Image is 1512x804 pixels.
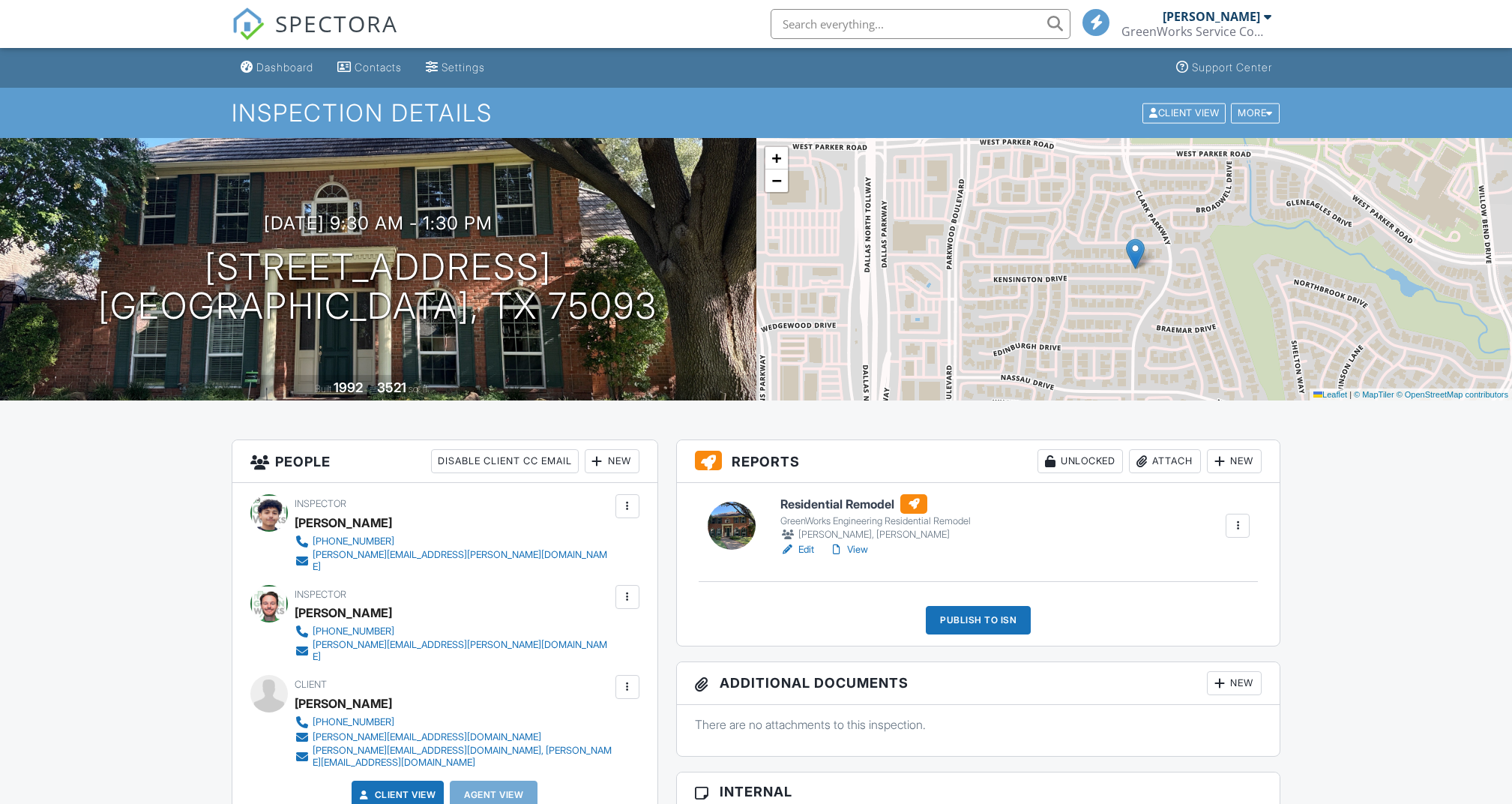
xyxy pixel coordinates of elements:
a: Client View [1141,106,1229,118]
a: [PHONE_NUMBER] [295,715,612,730]
div: Attach [1129,449,1201,473]
span: | [1349,390,1352,399]
a: © MapTiler [1354,390,1394,399]
a: [PERSON_NAME][EMAIL_ADDRESS][DOMAIN_NAME], [PERSON_NAME][EMAIL_ADDRESS][DOMAIN_NAME] [295,745,612,769]
span: SPECTORA [275,7,398,39]
h3: Reports [677,440,1280,483]
span: − [771,171,781,190]
a: Residential Remodel GreenWorks Engineering Residential Remodel [PERSON_NAME], [PERSON_NAME] [780,494,971,542]
div: [PHONE_NUMBER] [313,716,394,728]
span: sq. ft. [409,383,430,394]
a: [PHONE_NUMBER] [295,624,612,639]
a: Client View [357,787,436,802]
div: [PERSON_NAME] [1163,9,1260,24]
div: [PERSON_NAME][EMAIL_ADDRESS][DOMAIN_NAME], [PERSON_NAME][EMAIL_ADDRESS][DOMAIN_NAME] [313,745,612,769]
div: New [1207,671,1262,695]
a: Zoom out [765,169,788,192]
div: Support Center [1192,61,1272,73]
div: New [585,449,639,473]
span: Client [295,679,327,690]
span: Built [315,383,331,394]
a: Leaflet [1313,390,1347,399]
img: The Best Home Inspection Software - Spectora [232,7,265,40]
a: [PERSON_NAME][EMAIL_ADDRESS][DOMAIN_NAME] [295,730,612,745]
div: More [1231,103,1280,123]
div: New [1207,449,1262,473]
div: [PERSON_NAME][EMAIL_ADDRESS][PERSON_NAME][DOMAIN_NAME] [313,549,612,573]
div: GreenWorks Service Company [1121,24,1271,39]
a: Dashboard [235,54,319,82]
img: Marker [1126,238,1145,269]
span: + [771,148,781,167]
h3: Additional Documents [677,662,1280,705]
a: [PERSON_NAME][EMAIL_ADDRESS][PERSON_NAME][DOMAIN_NAME] [295,639,612,663]
a: © OpenStreetMap contributors [1397,390,1508,399]
a: Zoom in [765,147,788,169]
div: Publish to ISN [926,606,1031,634]
div: [PERSON_NAME] [295,692,392,715]
span: Inspector [295,498,346,509]
a: [PHONE_NUMBER] [295,534,612,549]
div: Disable Client CC Email [431,449,579,473]
input: Search everything... [771,9,1070,39]
a: Settings [420,54,491,82]
p: There are no attachments to this inspection. [695,716,1262,733]
div: Dashboard [256,61,313,73]
a: View [829,542,868,557]
div: [PERSON_NAME][EMAIL_ADDRESS][PERSON_NAME][DOMAIN_NAME] [313,639,612,663]
a: Support Center [1170,54,1278,82]
a: SPECTORA [232,20,398,52]
h6: Residential Remodel [780,494,971,514]
a: Contacts [331,54,408,82]
div: Unlocked [1037,449,1123,473]
h1: [STREET_ADDRESS] [GEOGRAPHIC_DATA], TX 75093 [98,247,657,327]
div: GreenWorks Engineering Residential Remodel [780,515,971,527]
div: [PERSON_NAME] [295,601,392,624]
div: 3521 [377,379,406,395]
div: Client View [1142,103,1226,123]
div: [PERSON_NAME], [PERSON_NAME] [780,527,971,542]
div: 1992 [334,379,363,395]
span: Inspector [295,589,346,600]
div: [PHONE_NUMBER] [313,535,394,547]
div: Settings [442,61,485,73]
div: [PERSON_NAME] [295,511,392,534]
h1: Inspection Details [232,100,1281,126]
a: Edit [780,542,814,557]
div: [PHONE_NUMBER] [313,625,394,637]
div: [PERSON_NAME][EMAIL_ADDRESS][DOMAIN_NAME] [313,731,541,743]
h3: [DATE] 9:30 am - 1:30 pm [264,213,493,233]
h3: People [232,440,657,483]
a: [PERSON_NAME][EMAIL_ADDRESS][PERSON_NAME][DOMAIN_NAME] [295,549,612,573]
div: Contacts [355,61,402,73]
